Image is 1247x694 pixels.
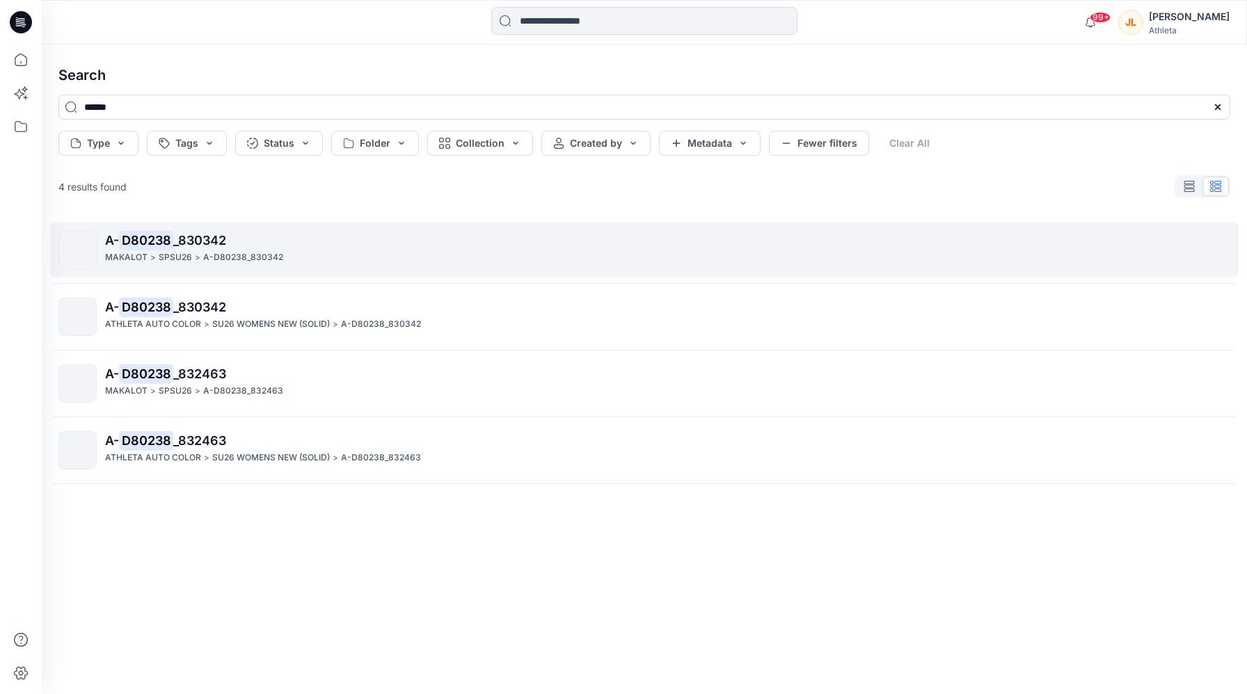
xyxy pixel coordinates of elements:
span: A- [105,233,119,248]
span: 99+ [1090,12,1111,23]
button: Folder [331,131,419,156]
p: SPSU26 [159,250,192,265]
span: _830342 [173,233,226,248]
div: JL [1118,10,1143,35]
p: MAKALOT [105,384,148,398]
p: > [333,451,338,465]
p: ATHLETA AUTO COLOR [105,317,201,332]
span: A- [105,366,119,381]
a: A-D80238_832463MAKALOT>SPSU26>A-D80238_832463 [50,356,1239,411]
button: Collection [427,131,533,156]
a: A-D80238_830342ATHLETA AUTO COLOR>SU26 WOMENS NEW (SOLID)>A-D80238_830342 [50,289,1239,344]
p: > [195,250,200,265]
button: Tags [147,131,227,156]
p: > [333,317,338,332]
p: > [195,384,200,398]
p: > [204,317,209,332]
mark: D80238 [119,230,173,250]
div: [PERSON_NAME] [1149,8,1230,25]
span: _832463 [173,433,226,448]
mark: D80238 [119,430,173,450]
button: Metadata [659,131,761,156]
p: SPSU26 [159,384,192,398]
h4: Search [47,56,1241,95]
p: > [150,250,156,265]
button: Type [58,131,138,156]
p: > [204,451,209,465]
span: _832463 [173,366,226,381]
p: > [150,384,156,398]
p: ATHLETA AUTO COLOR [105,451,201,465]
span: A- [105,433,119,448]
button: Status [235,131,323,156]
p: A-D80238_830342 [341,317,421,332]
mark: D80238 [119,364,173,383]
button: Created by [541,131,651,156]
p: A-D80238_830342 [203,250,283,265]
p: A-D80238_832463 [341,451,421,465]
a: A-D80238_832463ATHLETA AUTO COLOR>SU26 WOMENS NEW (SOLID)>A-D80238_832463 [50,423,1239,478]
p: MAKALOT [105,250,148,265]
p: SU26 WOMENS NEW (SOLID) [212,317,330,332]
span: A- [105,300,119,314]
p: SU26 WOMENS NEW (SOLID) [212,451,330,465]
p: 4 results found [58,179,127,194]
div: Athleta [1149,25,1230,35]
button: Fewer filters [769,131,869,156]
span: _830342 [173,300,226,314]
p: A-D80238_832463 [203,384,283,398]
mark: D80238 [119,297,173,316]
a: A-D80238_830342MAKALOT>SPSU26>A-D80238_830342 [50,223,1239,277]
